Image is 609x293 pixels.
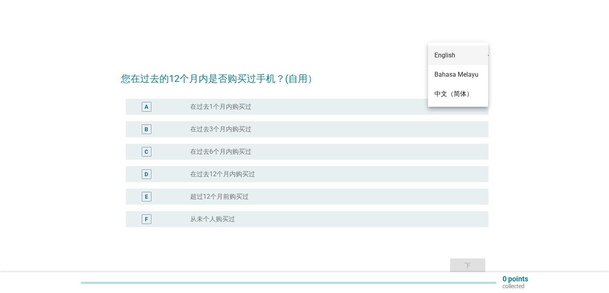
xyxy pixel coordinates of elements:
[434,70,482,79] div: Bahasa Melayu
[190,148,251,156] label: 在过去6个月内购买过
[145,125,148,134] div: B
[190,103,251,111] label: 在过去1个月内购买过
[121,63,488,86] h2: 您在过去的12个月内是否购买过手机？(自用）
[502,283,528,290] p: collected
[145,193,148,201] div: E
[190,215,235,223] label: 从未个人购买过
[190,170,255,178] label: 在过去12个月内购买过
[190,125,251,133] label: 在过去3个月内购买过
[479,44,488,54] i: arrow_drop_down
[145,215,148,224] div: F
[145,103,148,111] div: A
[434,89,482,99] div: 中文（简体）
[502,275,528,283] p: 0 points
[145,170,148,179] div: D
[190,193,249,201] label: 超过12个月前购买过
[434,51,482,60] div: English
[145,148,148,156] div: C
